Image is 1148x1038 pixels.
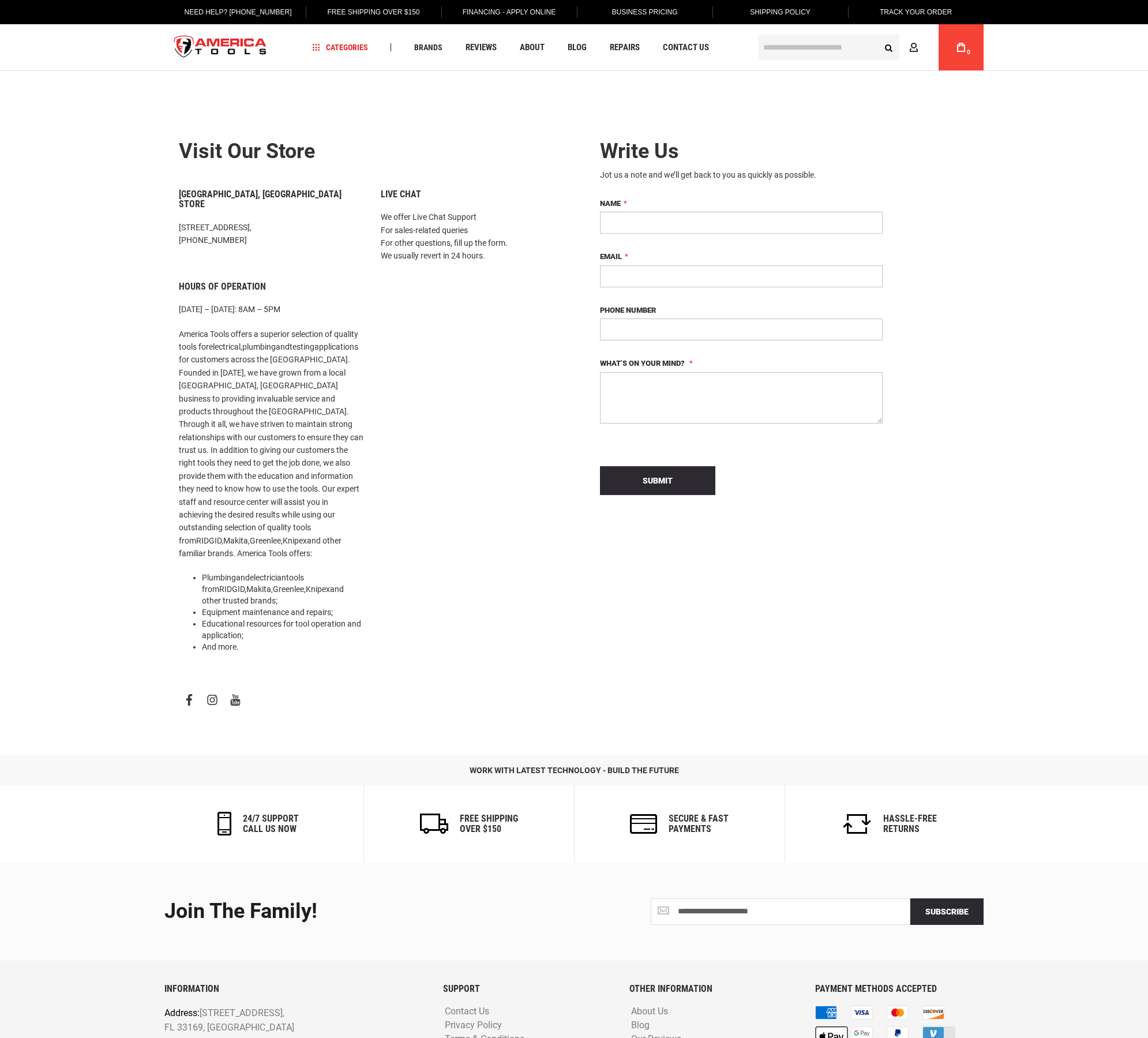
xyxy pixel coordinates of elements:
p: [STREET_ADDRESS], [PHONE_NUMBER] [179,221,363,247]
a: 0 [950,24,972,70]
button: Submit [600,466,715,495]
span: 0 [967,49,970,55]
a: Contact Us [658,40,714,55]
h6: [GEOGRAPHIC_DATA], [GEOGRAPHIC_DATA] Store [179,189,363,209]
h6: Live Chat [381,189,565,200]
span: Name [600,199,621,208]
h6: SUPPORT [443,984,611,994]
a: plumbing [242,342,276,351]
span: Categories [313,43,368,51]
h6: Hassle-Free Returns [883,814,937,834]
a: Reviews [460,40,502,55]
a: About [515,40,550,55]
span: About [520,43,545,52]
li: And more. [202,641,363,653]
a: Greenlee [250,536,281,545]
p: We offer Live Chat Support For sales-related queries For other questions, fill up the form. We us... [381,211,565,263]
li: Educational resources for tool operation and application; [202,618,363,641]
a: Contact Us [442,1006,492,1017]
a: RIDGID [196,536,222,545]
a: testing [290,342,314,351]
div: Join the Family! [164,900,565,923]
a: Makita [246,584,271,594]
a: store logo [164,26,276,69]
h6: Free Shipping Over $150 [460,814,518,834]
a: Blog [562,40,592,55]
li: ; [202,606,363,618]
span: Shipping Policy [750,8,811,16]
h6: secure & fast payments [669,814,729,834]
span: Address: [164,1007,200,1018]
h6: PAYMENT METHODS ACCEPTED [815,984,984,994]
h6: OTHER INFORMATION [629,984,798,994]
p: [DATE] – [DATE]: 8AM – 5PM [179,303,363,316]
p: [STREET_ADDRESS], FL 33169, [GEOGRAPHIC_DATA] [164,1006,374,1035]
span: Submit [643,476,673,485]
img: America Tools [164,26,276,69]
span: What’s on your mind? [600,359,685,368]
button: Search [877,36,899,58]
a: Repairs [605,40,645,55]
button: Subscribe [910,898,984,925]
a: Blog [628,1020,652,1031]
a: electrical [209,342,241,351]
a: Knipex [306,584,330,594]
span: Subscribe [925,907,969,916]
h6: Hours of Operation [179,282,363,292]
span: Contact Us [663,43,709,52]
span: Phone Number [600,306,656,314]
li: and tools from , , , and other trusted brands; [202,572,363,606]
span: Brands [414,43,442,51]
a: About Us [628,1006,671,1017]
span: Blog [568,43,587,52]
a: Makita [223,536,248,545]
a: RIDGID [219,584,245,594]
a: Privacy Policy [442,1020,505,1031]
a: Greenlee [273,584,304,594]
h6: INFORMATION [164,984,426,994]
span: Email [600,252,622,261]
a: electrician [250,573,286,582]
a: Plumbing [202,573,236,582]
span: Write Us [600,139,679,163]
span: Repairs [610,43,640,52]
h6: 24/7 support call us now [243,814,299,834]
a: Knipex [283,536,307,545]
span: Reviews [466,43,497,52]
div: Jot us a note and we’ll get back to you as quickly as possible. [600,169,883,181]
h2: Visit our store [179,140,565,163]
a: Equipment maintenance and repairs [202,608,331,617]
p: America Tools offers a superior selection of quality tools for , and applications for customers a... [179,328,363,560]
a: Brands [409,40,448,55]
a: Categories [307,40,373,55]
